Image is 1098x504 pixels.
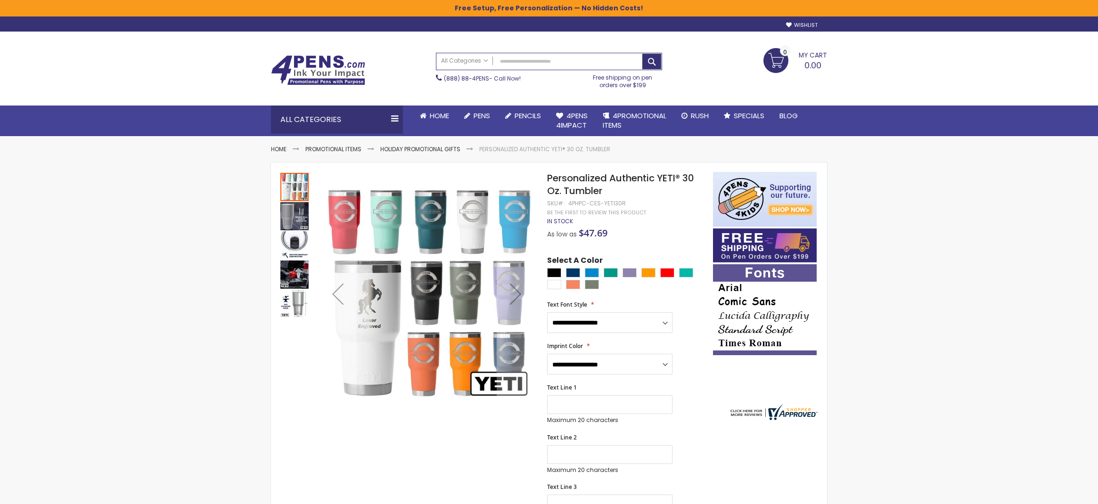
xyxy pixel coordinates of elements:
a: 4PROMOTIONALITEMS [595,106,674,136]
img: Personalized Authentic YETI® 30 Oz. Tumbler [280,260,309,289]
div: Navy Blue [566,268,580,277]
span: 4Pens 4impact [556,111,588,130]
div: Big Wave Blue [585,268,599,277]
img: Personalized Authentic YETI® 30 Oz. Tumbler [280,231,309,260]
span: Pens [474,111,490,121]
span: Blog [779,111,798,121]
div: Personalized Authentic YETI® 30 Oz. Tumbler [280,172,310,201]
a: Holiday Promotional Gifts [380,145,460,153]
div: Free shipping on pen orders over $199 [583,70,663,89]
img: font-personalization-examples [713,264,817,355]
a: Rush [674,106,716,126]
p: Maximum 20 characters [547,466,672,474]
span: 0.00 [804,59,821,71]
a: Wishlist [786,22,818,29]
p: Maximum 20 characters [547,416,672,424]
div: Red [660,268,674,277]
a: Home [412,106,457,126]
a: Pens [457,106,498,126]
img: Free shipping on orders over $199 [713,228,817,262]
div: Previous [319,172,357,416]
span: Text Font Style [547,301,587,309]
div: Personalized Authentic YETI® 30 Oz. Tumbler [280,289,309,318]
div: Personalized Authentic YETI® 30 Oz. Tumbler [280,201,310,230]
img: Personalized Authentic YETI® 30 Oz. Tumbler [280,202,309,230]
a: Promotional Items [305,145,361,153]
div: Next [497,172,534,416]
a: 0.00 0 [763,48,827,72]
div: All Categories [271,106,403,134]
li: Personalized Authentic YETI® 30 Oz. Tumbler [479,146,610,153]
img: 4pens.com widget logo [728,404,818,420]
span: In stock [547,217,573,225]
a: Be the first to review this product [547,209,646,216]
span: Text Line 1 [547,383,577,391]
span: As low as [547,229,577,239]
span: - Call Now! [444,74,521,82]
div: Availability [547,218,573,225]
a: Home [271,145,287,153]
div: 4PHPC-CES-YETI30R [568,200,626,207]
span: $47.69 [579,227,607,239]
a: 4pens.com certificate URL [728,414,818,422]
strong: SKU [547,199,565,207]
div: High Desert Clay [566,280,580,289]
span: Home [430,111,449,121]
a: (888) 88-4PENS [444,74,489,82]
span: 4PROMOTIONAL ITEMS [603,111,666,130]
span: All Categories [441,57,488,65]
a: Specials [716,106,772,126]
div: Black [547,268,561,277]
div: White [547,280,561,289]
div: Seafoam Green [604,268,618,277]
span: Pencils [515,111,541,121]
img: Personalized Authentic YETI® 30 Oz. Tumbler [319,185,534,400]
span: Personalized Authentic YETI® 30 Oz. Tumbler [547,171,694,197]
div: Personalized Authentic YETI® 30 Oz. Tumbler [280,230,310,260]
span: Text Line 2 [547,433,577,441]
span: Select A Color [547,255,603,268]
span: Text Line 3 [547,483,577,491]
span: Imprint Color [547,342,583,350]
img: 4pens 4 kids [713,172,817,227]
span: Rush [691,111,709,121]
a: 4Pens4impact [549,106,595,136]
div: Teal [679,268,693,277]
div: Orange [641,268,656,277]
div: Camp Green [585,280,599,289]
div: Lilac [623,268,637,277]
a: Blog [772,106,805,126]
img: Personalized Authentic YETI® 30 Oz. Tumbler [280,290,309,318]
span: 0 [783,48,787,57]
span: Specials [734,111,764,121]
img: 4Pens Custom Pens and Promotional Products [271,55,365,85]
a: All Categories [436,53,493,69]
a: Pencils [498,106,549,126]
